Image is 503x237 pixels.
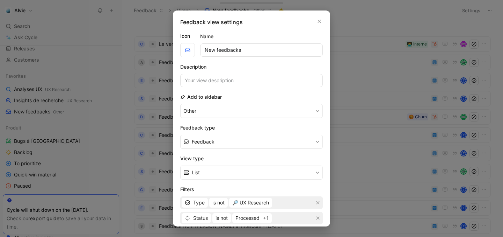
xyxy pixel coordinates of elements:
[192,138,214,146] span: Feedback
[180,93,222,101] h2: Add to sidebar
[180,185,323,194] h2: Filters
[182,198,208,208] button: Type
[263,214,269,222] span: +1
[180,74,323,87] input: Your view description
[200,32,213,41] h2: Name
[180,104,323,118] button: Other
[180,154,323,163] h2: View type
[180,32,195,40] label: Icon
[180,18,243,26] h2: Feedback view settings
[212,198,225,207] span: is not
[232,213,272,223] button: Processed+1
[200,43,323,57] input: Your view name
[180,166,323,180] button: List
[180,124,323,132] h2: Feedback type
[182,213,211,223] button: Status
[212,213,231,223] button: is not
[193,214,208,222] span: Status
[232,198,269,207] span: 🔎 UX Research
[193,198,205,207] span: Type
[229,198,272,208] button: 🔎 UX Research
[235,214,260,222] span: Processed
[209,198,228,208] button: is not
[180,63,206,71] h2: Description
[216,214,228,222] span: is not
[180,135,323,149] button: Feedback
